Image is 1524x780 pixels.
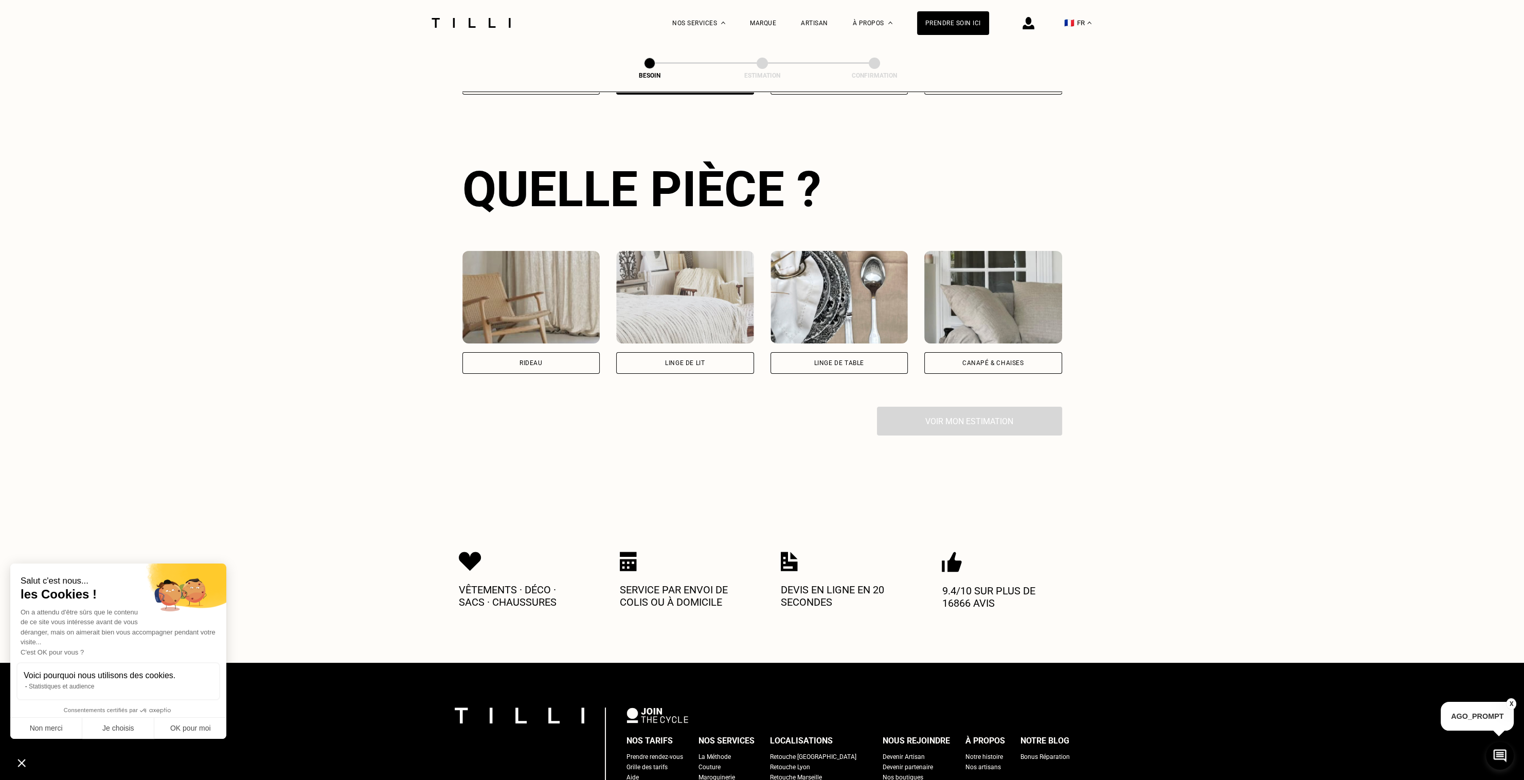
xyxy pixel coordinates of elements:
[459,584,582,608] p: Vêtements · Déco · Sacs · Chaussures
[428,18,514,28] img: Logo du service de couturière Tilli
[1506,698,1516,710] button: X
[924,251,1062,343] img: Tilli retouche votre Canapé & chaises
[462,251,600,343] img: Tilli retouche votre Rideau
[1023,17,1034,29] img: icône connexion
[1020,733,1069,749] div: Notre blog
[616,251,754,343] img: Tilli retouche votre Linge de lit
[917,11,989,35] a: Prendre soin ici
[620,584,743,608] p: Service par envoi de colis ou à domicile
[942,585,1065,609] p: 9.4/10 sur plus de 16866 avis
[711,72,814,79] div: Estimation
[965,752,1003,762] a: Notre histoire
[823,72,926,79] div: Confirmation
[965,733,1005,749] div: À propos
[962,360,1024,366] div: Canapé & chaises
[620,552,637,571] img: Icon
[1020,752,1070,762] a: Bonus Réparation
[770,752,856,762] a: Retouche [GEOGRAPHIC_DATA]
[888,22,892,24] img: Menu déroulant à propos
[459,552,481,571] img: Icon
[883,762,933,772] a: Devenir partenaire
[1441,702,1514,731] p: AGO_PROMPT
[462,160,1062,218] div: Quelle pièce ?
[770,762,810,772] a: Retouche Lyon
[770,733,833,749] div: Localisations
[942,552,962,572] img: Icon
[698,733,755,749] div: Nos services
[698,752,731,762] a: La Méthode
[781,584,904,608] p: Devis en ligne en 20 secondes
[883,733,950,749] div: Nous rejoindre
[519,360,543,366] div: Rideau
[721,22,725,24] img: Menu déroulant
[770,251,908,343] img: Tilli retouche votre Linge de table
[781,552,798,571] img: Icon
[965,762,1001,772] a: Nos artisans
[626,752,683,762] a: Prendre rendez-vous
[626,762,668,772] a: Grille des tarifs
[814,360,864,366] div: Linge de table
[750,20,776,27] a: Marque
[455,708,584,723] img: logo Tilli
[1064,18,1074,28] span: 🇫🇷
[626,733,673,749] div: Nos tarifs
[665,360,705,366] div: Linge de lit
[626,708,688,723] img: logo Join The Cycle
[801,20,828,27] a: Artisan
[883,752,925,762] a: Devenir Artisan
[1087,22,1091,24] img: menu déroulant
[598,72,701,79] div: Besoin
[698,762,721,772] a: Couture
